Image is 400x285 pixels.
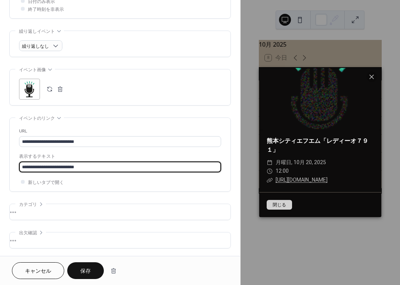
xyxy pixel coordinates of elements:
span: カテゴリ [19,201,37,209]
div: ​ [267,167,273,176]
div: URL [19,127,220,135]
button: キャンセル [12,262,64,279]
div: ••• [10,232,230,248]
span: 終了時刻を非表示 [28,6,64,13]
span: 保存 [80,267,91,275]
span: 繰り返しイベント [19,28,55,35]
div: ​ [267,176,273,185]
div: ​ [267,158,273,167]
span: イベント画像 [19,66,46,74]
div: ••• [10,204,230,220]
span: キャンセル [25,267,51,275]
span: 出欠確認 [19,229,37,237]
div: 表示するテキスト [19,153,220,160]
span: 12:00 [276,167,289,176]
button: 閉じる [267,200,292,210]
span: イベントのリンク [19,115,55,122]
span: 繰り返しなし [22,42,49,51]
div: ; [19,79,40,100]
a: [URL][DOMAIN_NAME] [276,177,328,183]
button: 保存 [67,262,104,279]
a: 熊本シティエフエム「レディーオ７９１」 [267,137,368,153]
span: 新しいタブで開く [28,179,64,187]
span: 月曜日, 10月 20, 2025 [276,158,326,167]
